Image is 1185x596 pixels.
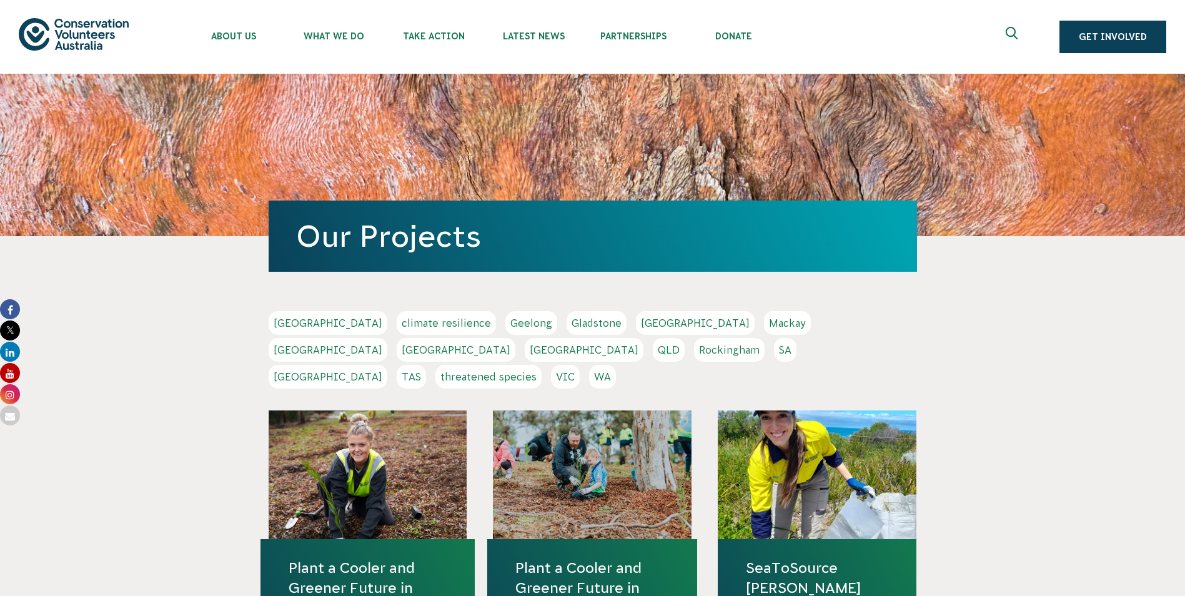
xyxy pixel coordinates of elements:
a: QLD [653,338,685,362]
button: Expand search box Close search box [998,22,1028,52]
a: Mackay [764,311,811,335]
span: Donate [683,31,783,41]
a: Rockingham [694,338,765,362]
img: logo.svg [19,18,129,50]
a: climate resilience [397,311,496,335]
a: [GEOGRAPHIC_DATA] [397,338,515,362]
a: Get Involved [1059,21,1166,53]
a: threatened species [435,365,542,389]
span: Partnerships [583,31,683,41]
a: WA [589,365,616,389]
a: VIC [551,365,580,389]
a: SA [774,338,796,362]
a: [GEOGRAPHIC_DATA] [636,311,755,335]
a: [GEOGRAPHIC_DATA] [269,338,387,362]
a: [GEOGRAPHIC_DATA] [269,365,387,389]
span: Take Action [384,31,483,41]
a: Our Projects [296,219,481,253]
span: About Us [184,31,284,41]
a: Geelong [505,311,557,335]
a: [GEOGRAPHIC_DATA] [525,338,643,362]
span: Latest News [483,31,583,41]
a: Gladstone [567,311,627,335]
span: What We Do [284,31,384,41]
a: [GEOGRAPHIC_DATA] [269,311,387,335]
span: Expand search box [1006,27,1021,47]
a: TAS [397,365,426,389]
